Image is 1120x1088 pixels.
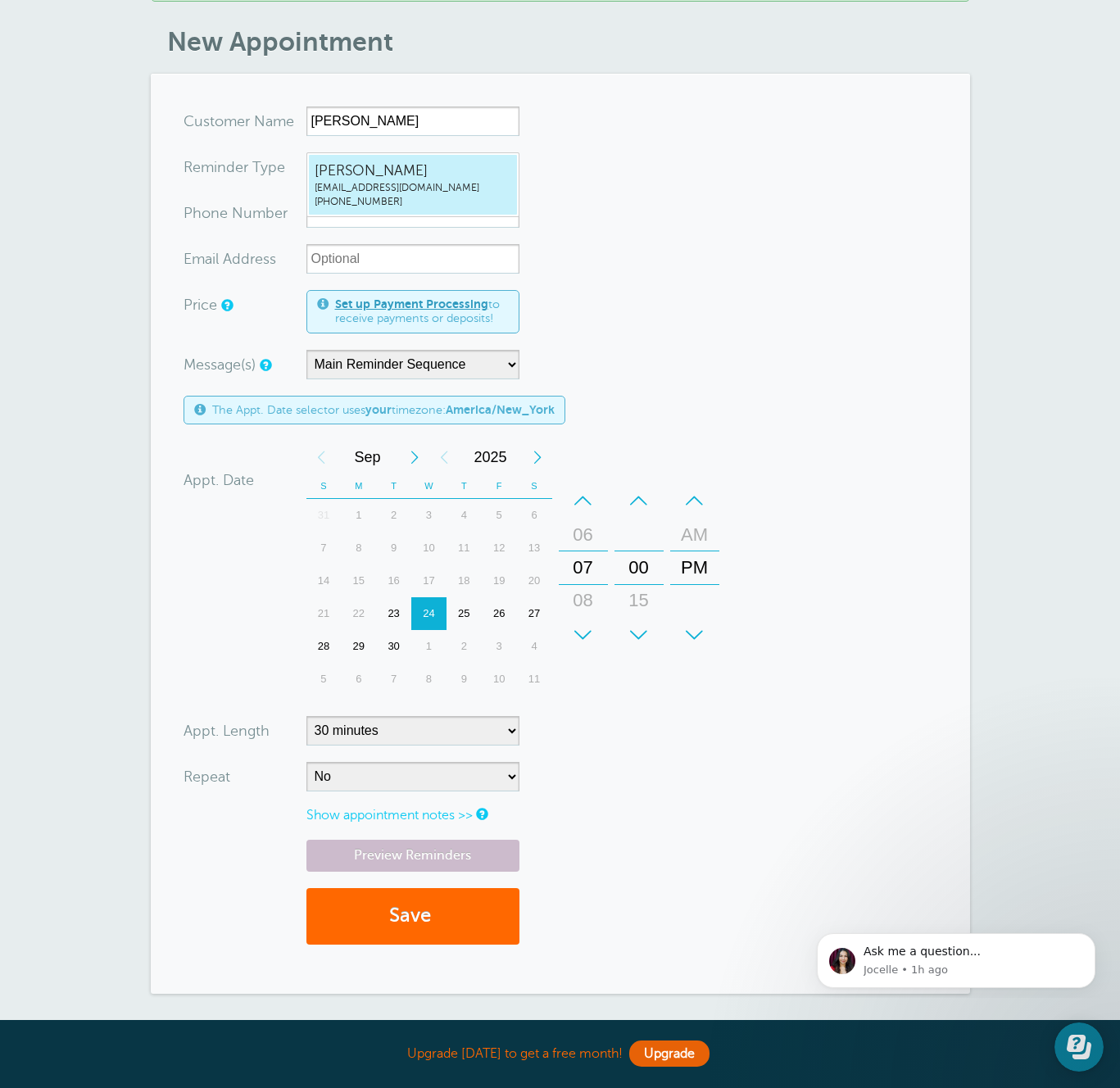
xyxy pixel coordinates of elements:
[517,663,552,696] div: Saturday, October 11
[482,499,517,532] div: 5
[212,403,555,417] span: The Appt. Date selector uses timezone:
[306,597,342,630] div: Sunday, September 21
[792,918,1120,998] iframe: Intercom notifications message
[482,532,517,564] div: Friday, September 12
[306,564,342,597] div: Sunday, September 14
[411,564,447,597] div: 17
[376,564,411,597] div: Tuesday, September 16
[447,532,482,564] div: 11
[459,441,523,474] span: 2025
[341,532,376,564] div: 8
[517,630,552,663] div: Saturday, October 4
[447,630,482,663] div: 2
[341,663,376,696] div: Monday, October 6
[306,532,342,564] div: Sunday, September 7
[341,499,376,532] div: Monday, September 1
[411,597,447,630] div: Today, Wednesday, September 24
[447,474,482,499] th: T
[675,519,714,551] div: AM
[482,532,517,564] div: 12
[429,441,459,474] div: Previous Year
[1054,1022,1104,1072] iframe: Resource center
[559,484,608,651] div: Hours
[376,532,411,564] div: Tuesday, September 9
[341,532,376,564] div: Monday, September 8
[184,114,210,129] span: Cus
[184,297,217,312] label: Price
[482,474,517,499] th: F
[482,499,517,532] div: Friday, September 5
[211,206,252,220] span: ne Nu
[564,584,603,617] div: 08
[306,499,342,532] div: 31
[517,597,552,630] div: Saturday, September 27
[341,564,376,597] div: Monday, September 15
[447,663,482,696] div: 9
[411,532,447,564] div: Wednesday, September 10
[482,597,517,630] div: Friday, September 26
[306,244,519,274] input: Optional
[517,474,552,499] th: S
[517,630,552,663] div: 4
[619,584,659,617] div: 15
[210,114,265,129] span: tomer N
[184,198,306,228] div: mber
[335,297,509,326] span: to receive payments or deposits!
[376,597,411,630] div: Tuesday, September 23
[482,663,517,696] div: 10
[446,403,555,416] b: America/New_York
[564,617,603,650] div: 09
[517,564,552,597] div: 20
[221,300,231,311] a: An optional price for the appointment. If you set a price, you can include a payment link in your...
[341,597,376,630] div: Monday, September 22
[482,663,517,696] div: Friday, October 10
[341,474,376,499] th: M
[306,630,342,663] div: 28
[447,564,482,597] div: Thursday, September 18
[212,252,250,266] span: il Add
[341,630,376,663] div: 29
[447,564,482,597] div: 18
[411,532,447,564] div: 10
[335,297,488,311] a: Set up Payment Processing
[482,564,517,597] div: Friday, September 19
[306,840,519,872] a: Preview Reminders
[411,564,447,597] div: Wednesday, September 17
[315,161,511,181] span: [PERSON_NAME]
[336,441,400,474] span: September
[376,474,411,499] th: T
[411,663,447,696] div: Wednesday, October 8
[376,663,411,696] div: Tuesday, October 7
[341,564,376,597] div: 15
[517,499,552,532] div: Saturday, September 6
[517,597,552,630] div: 27
[376,630,411,663] div: Tuesday, September 30
[184,107,306,136] div: ame
[523,441,552,474] div: Next Year
[411,630,447,663] div: 1
[306,630,342,663] div: Sunday, September 28
[376,630,411,663] div: 30
[306,663,342,696] div: 5
[184,160,285,175] label: Reminder Type
[411,474,447,499] th: W
[447,532,482,564] div: Thursday, September 11
[306,441,336,474] div: Previous Month
[184,723,270,738] label: Appt. Length
[315,195,511,209] span: [PHONE_NUMBER]
[376,597,411,630] div: 23
[151,1036,970,1072] div: Upgrade [DATE] to get a free month!
[629,1040,710,1067] a: Upgrade
[184,206,211,220] span: Pho
[411,630,447,663] div: Wednesday, October 1
[184,769,230,784] label: Repeat
[306,564,342,597] div: 14
[411,663,447,696] div: 8
[376,499,411,532] div: 2
[341,663,376,696] div: 6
